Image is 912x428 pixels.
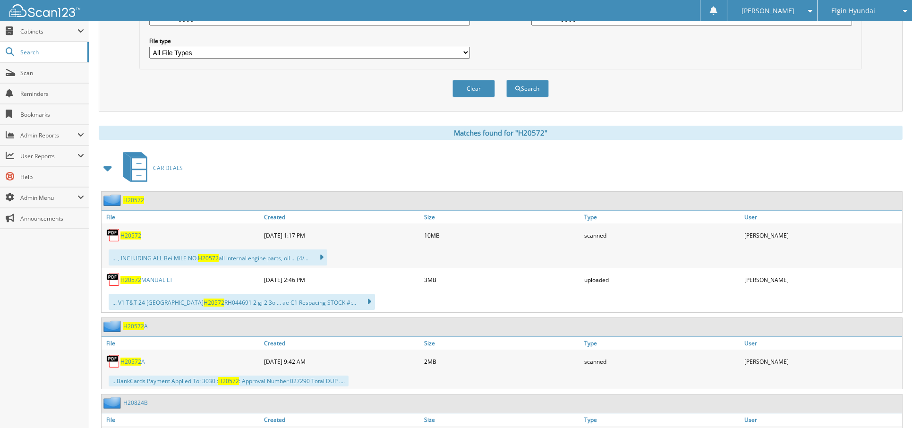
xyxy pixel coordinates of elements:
[123,196,144,204] a: H20572
[582,211,742,223] a: Type
[120,276,141,284] span: H20572
[452,80,495,97] button: Clear
[103,320,123,332] img: folder2.png
[262,337,422,350] a: Created
[422,337,582,350] a: Size
[99,126,903,140] div: Matches found for "H20572"
[20,111,84,119] span: Bookmarks
[123,322,144,330] span: H20572
[262,352,422,371] div: [DATE] 9:42 AM
[20,90,84,98] span: Reminders
[20,131,77,139] span: Admin Reports
[582,337,742,350] a: Type
[20,69,84,77] span: Scan
[123,399,148,407] a: H20824B
[742,352,902,371] div: [PERSON_NAME]
[103,397,123,409] img: folder2.png
[102,211,262,223] a: File
[422,413,582,426] a: Size
[262,270,422,289] div: [DATE] 2:46 PM
[422,211,582,223] a: Size
[106,228,120,242] img: PDF.png
[422,352,582,371] div: 2MB
[742,211,902,223] a: User
[20,152,77,160] span: User Reports
[218,377,239,385] span: H20572
[20,48,83,56] span: Search
[742,8,794,14] span: [PERSON_NAME]
[742,226,902,245] div: [PERSON_NAME]
[109,376,349,386] div: ...BankCards Payment Applied To: 3030 : : Approval Number 027290 Total DUP ....
[422,270,582,289] div: 3MB
[262,413,422,426] a: Created
[582,270,742,289] div: uploaded
[582,226,742,245] div: scanned
[120,358,145,366] a: H20572A
[149,37,470,45] label: File type
[204,299,224,307] span: H20572
[20,214,84,223] span: Announcements
[262,226,422,245] div: [DATE] 1:17 PM
[106,354,120,368] img: PDF.png
[198,254,219,262] span: H20572
[865,383,912,428] iframe: Chat Widget
[20,194,77,202] span: Admin Menu
[20,173,84,181] span: Help
[262,211,422,223] a: Created
[831,8,875,14] span: Elgin Hyundai
[103,194,123,206] img: folder2.png
[123,322,148,330] a: H20572A
[506,80,549,97] button: Search
[742,270,902,289] div: [PERSON_NAME]
[109,249,327,265] div: ... , INCLUDING ALL Bei MILE NO. all internal engine parts, oil ... (4/...
[102,337,262,350] a: File
[120,231,141,240] a: H20572
[106,273,120,287] img: PDF.png
[20,27,77,35] span: Cabinets
[742,337,902,350] a: User
[422,226,582,245] div: 10MB
[742,413,902,426] a: User
[9,4,80,17] img: scan123-logo-white.svg
[102,413,262,426] a: File
[118,149,183,187] a: CAR DEALS
[153,164,183,172] span: CAR DEALS
[109,294,375,310] div: ... V1 T&T 24 [GEOGRAPHIC_DATA] RH044691 2 gj 2 3o ... ae C1 Respacing STOCK #:...
[120,358,141,366] span: H20572
[120,276,173,284] a: H20572MANUAL LT
[582,413,742,426] a: Type
[582,352,742,371] div: scanned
